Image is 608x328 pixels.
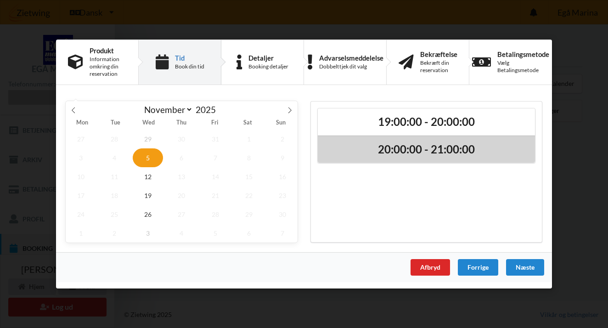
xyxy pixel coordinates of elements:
[133,130,163,148] span: October 29, 2025
[133,205,163,224] span: November 26, 2025
[193,104,223,115] input: Year
[167,224,197,243] span: December 4, 2025
[200,186,231,205] span: November 21, 2025
[133,148,163,167] span: November 5, 2025
[175,54,204,62] div: Tid
[267,186,298,205] span: November 23, 2025
[420,59,457,74] div: Bekræft din reservation
[506,259,544,276] div: Næste
[167,130,197,148] span: October 30, 2025
[140,104,193,115] select: Month
[234,148,264,167] span: November 8, 2025
[267,167,298,186] span: November 16, 2025
[99,148,129,167] span: November 4, 2025
[267,224,298,243] span: December 7, 2025
[200,205,231,224] span: November 28, 2025
[267,130,298,148] span: November 2, 2025
[248,54,288,62] div: Detaljer
[167,205,197,224] span: November 27, 2025
[175,63,204,70] div: Book din tid
[66,186,96,205] span: November 17, 2025
[231,120,265,126] span: Sat
[497,51,549,58] div: Betalingsmetode
[99,224,129,243] span: December 2, 2025
[411,259,450,276] div: Afbryd
[267,205,298,224] span: November 30, 2025
[234,224,264,243] span: December 6, 2025
[267,148,298,167] span: November 9, 2025
[497,59,549,74] div: Vælg Betalingsmetode
[133,186,163,205] span: November 19, 2025
[200,130,231,148] span: October 31, 2025
[200,167,231,186] span: November 14, 2025
[324,115,529,129] h2: 19:00:00 - 20:00:00
[132,120,165,126] span: Wed
[66,120,99,126] span: Mon
[66,130,96,148] span: October 27, 2025
[265,120,298,126] span: Sun
[319,54,383,62] div: Advarselsmeddelelse
[99,120,132,126] span: Tue
[234,205,264,224] span: November 29, 2025
[234,167,264,186] span: November 15, 2025
[133,224,163,243] span: December 3, 2025
[66,148,96,167] span: November 3, 2025
[198,120,231,126] span: Fri
[167,186,197,205] span: November 20, 2025
[167,148,197,167] span: November 6, 2025
[90,47,126,54] div: Produkt
[234,130,264,148] span: November 1, 2025
[133,167,163,186] span: November 12, 2025
[200,224,231,243] span: December 5, 2025
[90,56,126,78] div: Information omkring din reservation
[99,130,129,148] span: October 28, 2025
[458,259,498,276] div: Forrige
[234,186,264,205] span: November 22, 2025
[420,51,457,58] div: Bekræftelse
[248,63,288,70] div: Booking detaljer
[200,148,231,167] span: November 7, 2025
[66,205,96,224] span: November 24, 2025
[66,224,96,243] span: December 1, 2025
[99,186,129,205] span: November 18, 2025
[99,205,129,224] span: November 25, 2025
[99,167,129,186] span: November 11, 2025
[165,120,198,126] span: Thu
[324,142,529,157] h2: 20:00:00 - 21:00:00
[167,167,197,186] span: November 13, 2025
[66,167,96,186] span: November 10, 2025
[319,63,383,70] div: Dobbelttjek dit valg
